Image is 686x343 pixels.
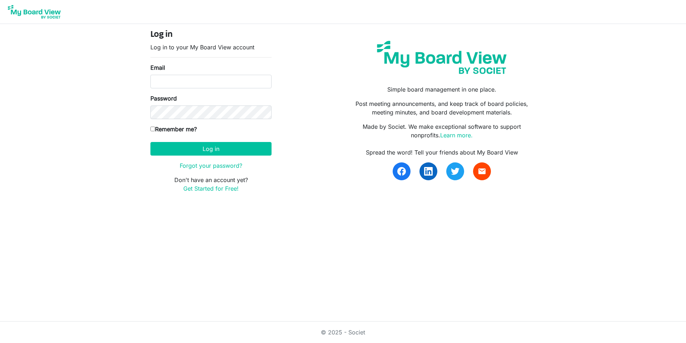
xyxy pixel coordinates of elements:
button: Log in [150,142,272,156]
a: email [473,162,491,180]
a: Get Started for Free! [183,185,239,192]
img: linkedin.svg [424,167,433,176]
input: Remember me? [150,127,155,131]
img: My Board View Logo [6,3,63,21]
img: twitter.svg [451,167,459,176]
a: Learn more. [440,132,473,139]
label: Password [150,94,177,103]
p: Log in to your My Board View account [150,43,272,52]
span: email [478,167,486,176]
p: Simple board management in one place. [348,85,536,94]
img: my-board-view-societ.svg [372,35,512,79]
p: Post meeting announcements, and keep track of board policies, meeting minutes, and board developm... [348,99,536,117]
p: Made by Societ. We make exceptional software to support nonprofits. [348,122,536,139]
h4: Log in [150,30,272,40]
a: © 2025 - Societ [321,329,365,336]
label: Remember me? [150,125,197,133]
label: Email [150,63,165,72]
div: Spread the word! Tell your friends about My Board View [348,148,536,157]
p: Don't have an account yet? [150,176,272,193]
img: facebook.svg [397,167,406,176]
a: Forgot your password? [180,162,242,169]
